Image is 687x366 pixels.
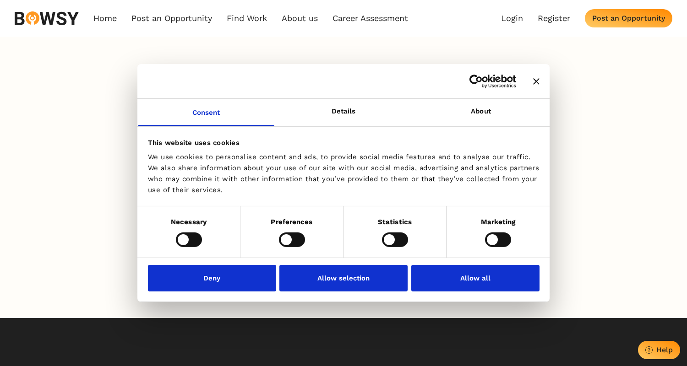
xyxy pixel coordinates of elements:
div: We use cookies to personalise content and ads, to provide social media features and to analyse ou... [148,151,540,195]
div: Help [656,345,673,354]
a: About [412,99,550,126]
a: Consent [137,99,275,126]
img: svg%3e [15,11,79,25]
a: Details [275,99,412,126]
strong: Marketing [481,218,516,226]
a: Career Assessment [333,13,408,23]
strong: Necessary [171,218,207,226]
button: Allow all [411,265,540,291]
a: Home [93,13,117,23]
button: Close banner [533,78,540,84]
strong: Statistics [378,218,412,226]
button: Help [638,341,680,359]
div: Post an Opportunity [592,14,665,22]
button: Deny [148,265,276,291]
strong: Preferences [271,218,312,226]
a: Usercentrics Cookiebot - opens in a new window [436,74,516,88]
button: Post an Opportunity [585,9,672,27]
a: Login [501,13,523,23]
div: This website uses cookies [148,137,540,148]
button: Allow selection [279,265,408,291]
a: Register [538,13,570,23]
